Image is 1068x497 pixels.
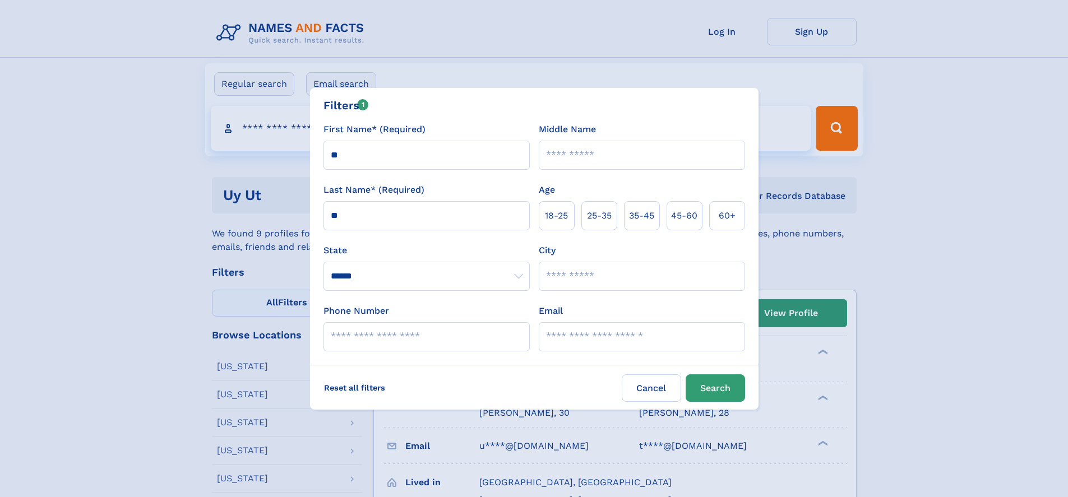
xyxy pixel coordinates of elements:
[539,244,556,257] label: City
[539,304,563,318] label: Email
[539,183,555,197] label: Age
[545,209,568,222] span: 18‑25
[622,374,681,402] label: Cancel
[323,97,369,114] div: Filters
[587,209,612,222] span: 25‑35
[671,209,697,222] span: 45‑60
[323,244,530,257] label: State
[323,123,426,136] label: First Name* (Required)
[629,209,654,222] span: 35‑45
[317,374,392,401] label: Reset all filters
[686,374,745,402] button: Search
[719,209,736,222] span: 60+
[323,183,424,197] label: Last Name* (Required)
[539,123,596,136] label: Middle Name
[323,304,389,318] label: Phone Number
